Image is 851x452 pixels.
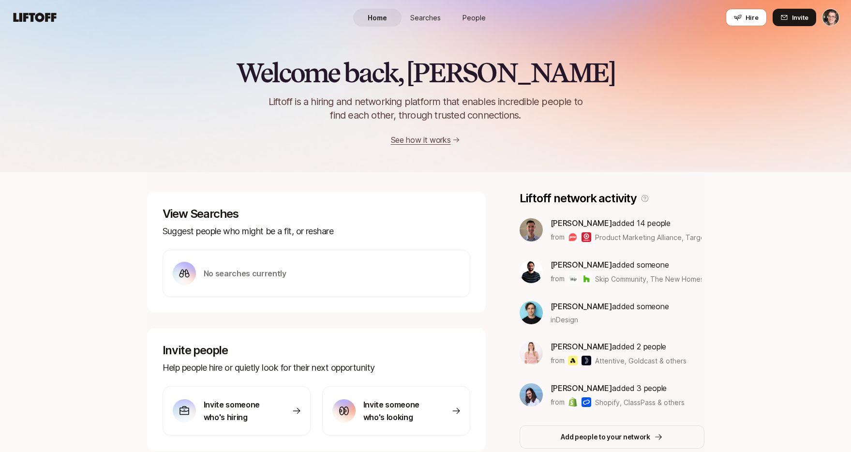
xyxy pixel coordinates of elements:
[236,58,615,87] h2: Welcome back, [PERSON_NAME]
[792,13,808,22] span: Invite
[568,356,578,365] img: Attentive
[410,13,441,23] span: Searches
[726,9,767,26] button: Hire
[582,274,591,284] img: The New Homes Division
[163,225,470,238] p: Suggest people who might be a fit, or reshare
[551,273,565,285] p: from
[551,258,702,271] p: added someone
[353,9,402,27] a: Home
[520,342,543,365] img: 80d0b387_ec65_46b6_b3ae_50b6ee3c5fa9.jpg
[568,274,578,284] img: Skip Community
[582,356,591,365] img: Goldcast
[568,232,578,242] img: Product Marketing Alliance
[368,13,387,23] span: Home
[520,260,543,283] img: ACg8ocIkDTL3-aTJPCC6zF-UTLIXBF4K0l6XE8Bv4u6zd-KODelM=s160-c
[204,398,271,423] p: Invite someone who's hiring
[520,383,543,407] img: 3b21b1e9_db0a_4655_a67f_ab9b1489a185.jpg
[551,383,612,393] span: [PERSON_NAME]
[551,300,669,313] p: added someone
[163,344,470,357] p: Invite people
[746,13,759,22] span: Hire
[595,356,687,366] span: Attentive, Goldcast & others
[551,382,685,394] p: added 3 people
[595,397,685,407] span: Shopify, ClassPass & others
[463,13,486,23] span: People
[520,218,543,241] img: bf8f663c_42d6_4f7d_af6b_5f71b9527721.jpg
[582,232,591,242] img: Target
[551,218,612,228] span: [PERSON_NAME]
[551,217,702,229] p: added 14 people
[450,9,498,27] a: People
[568,397,578,407] img: Shopify
[822,9,839,26] img: Eric Smith
[551,355,565,366] p: from
[253,95,599,122] p: Liftoff is a hiring and networking platform that enables incredible people to find each other, th...
[551,342,612,351] span: [PERSON_NAME]
[551,231,565,243] p: from
[551,396,565,408] p: from
[163,207,470,221] p: View Searches
[595,233,736,241] span: Product Marketing Alliance, Target & others
[391,135,451,145] a: See how it works
[363,398,431,423] p: Invite someone who's looking
[163,361,470,375] p: Help people hire or quietly look for their next opportunity
[561,431,650,443] p: Add people to your network
[551,301,612,311] span: [PERSON_NAME]
[582,397,591,407] img: ClassPass
[773,9,816,26] button: Invite
[551,340,687,353] p: added 2 people
[204,267,286,280] p: No searches currently
[551,315,578,325] span: in Design
[595,275,760,283] span: Skip Community, The New Homes Division & others
[520,425,704,449] button: Add people to your network
[520,192,637,205] p: Liftoff network activity
[520,301,543,324] img: 96d2a0e4_1874_4b12_b72d_b7b3d0246393.jpg
[402,9,450,27] a: Searches
[551,260,612,270] span: [PERSON_NAME]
